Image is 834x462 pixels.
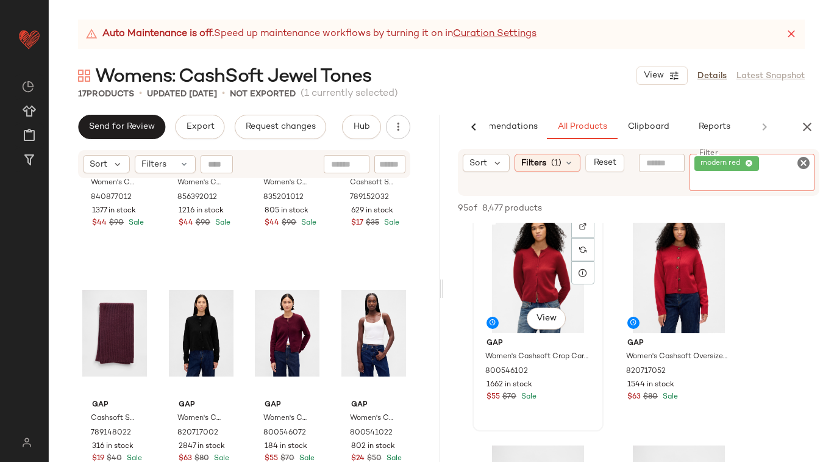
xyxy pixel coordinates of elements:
[230,88,296,101] p: Not Exported
[626,366,666,377] span: 820717052
[697,70,727,82] a: Details
[95,65,371,89] span: Womens: CashSoft Jewel Tones
[185,122,214,132] span: Export
[235,115,326,139] button: Request changes
[342,115,381,139] button: Hub
[626,352,729,363] span: Women's Cashsoft Oversized Chunky Cardigan by Gap Modern Red Size XS
[78,115,165,139] button: Send for Review
[557,122,607,132] span: All Products
[177,428,218,439] span: 820717002
[177,413,223,424] span: Women's Cashsoft Oversized Chunky Cardigan by Gap Black Size S
[90,158,107,171] span: Sort
[126,219,144,227] span: Sale
[22,81,34,93] img: svg%3e
[382,219,399,227] span: Sale
[627,392,641,403] span: $63
[366,218,379,229] span: $35
[535,314,556,323] span: View
[263,413,308,424] span: Women's Cashsoft Crop Cardigan by Gap Tuscan Red Size XS
[697,122,730,132] span: Reports
[78,88,134,101] div: Products
[351,441,395,452] span: 802 in stock
[82,272,147,395] img: cn59786377.jpg
[350,192,389,203] span: 789152032
[141,158,166,171] span: Filters
[179,441,225,452] span: 2847 in stock
[179,218,193,229] span: $44
[627,380,674,391] span: 1544 in stock
[263,192,304,203] span: 835201012
[485,352,588,363] span: Women's Cashsoft Crop Cardigan by Gap Modern Red Size M
[91,192,132,203] span: 840877012
[341,272,406,395] img: cn60197339.jpg
[78,90,87,99] span: 17
[351,400,396,411] span: Gap
[482,202,542,215] span: 8,477 products
[169,272,233,395] img: cn60504980.jpg
[627,338,730,349] span: Gap
[265,218,279,229] span: $44
[179,400,224,411] span: Gap
[453,27,536,42] a: Curation Settings
[458,202,477,215] span: 95 of
[177,192,217,203] span: 856392012
[179,206,224,217] span: 1216 in stock
[643,392,658,403] span: $80
[263,428,306,439] span: 800546072
[255,272,319,395] img: cn60240432.jpg
[92,206,136,217] span: 1377 in stock
[485,366,528,377] span: 800546102
[660,393,678,401] span: Sale
[551,157,561,170] span: (1)
[139,87,142,101] span: •
[265,441,307,452] span: 184 in stock
[796,156,811,170] i: Clear Filter
[486,338,590,349] span: Gap
[486,392,500,403] span: $55
[449,122,538,132] span: AI Recommendations
[579,246,586,253] img: svg%3e
[350,428,393,439] span: 800541022
[177,178,223,189] span: Women's Cashsoft Rib Mini Sweater Dress by Gap Burgundy Bordeaux Size S
[700,158,745,169] span: modern red
[88,122,155,132] span: Send for Review
[78,70,90,82] img: svg%3e
[175,115,224,139] button: Export
[593,158,616,168] span: Reset
[350,178,395,189] span: Cashsoft Stretch Beanie by Gap Tuscan Red One Size
[301,87,398,101] span: (1 currently selected)
[91,178,136,189] span: Women's Cashsoft Stretch Off-Shoulder Midi Sweater Dress by Gap [PERSON_NAME] Size S
[585,154,624,172] button: Reset
[196,218,210,229] span: $90
[502,392,516,403] span: $70
[92,441,134,452] span: 316 in stock
[92,400,137,411] span: Gap
[91,413,136,424] span: Cashsoft Scarf by Gap Tuscan Red One Size
[351,218,363,229] span: $17
[109,218,124,229] span: $90
[350,413,395,424] span: Women's Cashsoft Stretch Crop Tank Top by Gap Ivory Beige Frost Size XS
[521,157,546,170] span: Filters
[579,223,586,230] img: svg%3e
[263,178,308,189] span: Women's Cashsoft Cable-Knit Mini Sweater Dress by Gap Dark Navy Blue Size XS
[282,218,296,229] span: $90
[147,88,217,101] p: updated [DATE]
[245,122,316,132] span: Request changes
[527,308,566,330] button: View
[15,438,38,447] img: svg%3e
[353,122,370,132] span: Hub
[265,206,308,217] span: 805 in stock
[299,219,316,227] span: Sale
[519,393,536,401] span: Sale
[17,27,41,51] img: heart_red.DM2ytmEG.svg
[91,428,131,439] span: 789148022
[351,206,393,217] span: 629 in stock
[265,400,310,411] span: Gap
[222,87,225,101] span: •
[643,71,664,81] span: View
[213,219,230,227] span: Sale
[102,27,214,42] strong: Auto Maintenance is off.
[469,157,487,170] span: Sort
[636,67,688,85] button: View
[85,27,536,42] div: Speed up maintenance workflows by turning it on in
